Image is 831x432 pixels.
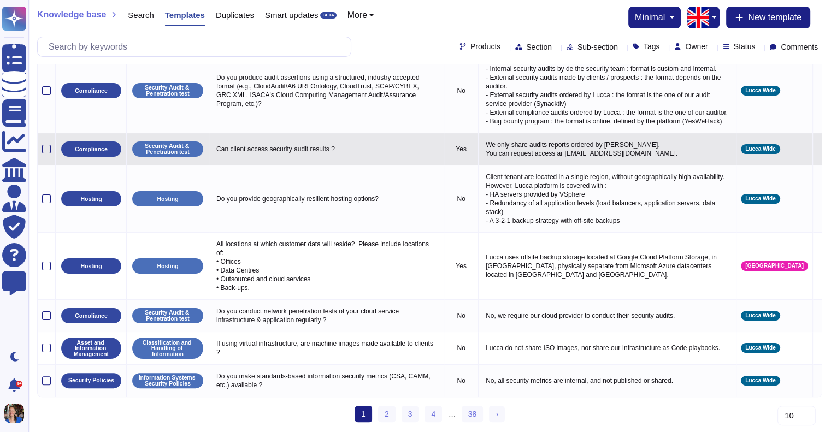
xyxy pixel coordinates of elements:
[265,11,319,19] span: Smart updates
[644,43,660,50] span: Tags
[483,250,732,282] p: Lucca uses offsite backup storage located at Google Cloud Platform Storage, in [GEOGRAPHIC_DATA],...
[75,313,108,319] p: Compliance
[483,309,732,323] p: No, we require our cloud provider to conduct their security audits.
[483,170,732,228] p: Client tenant are located in a single region, without geographically high availability. However, ...
[80,196,102,202] p: Hosting
[16,381,22,387] div: 9+
[214,369,439,392] p: Do you make standards-based information security metrics (CSA, CAMM, etc.) available ?
[449,406,456,423] div: ...
[449,311,474,320] p: No
[745,345,775,351] span: Lucca Wide
[483,374,732,388] p: No, all security metrics are internal, and not published or shared.
[402,406,419,422] a: 3
[37,10,106,19] span: Knowledge base
[75,146,108,152] p: Compliance
[483,138,732,161] p: We only share audits reports ordered by [PERSON_NAME]. You can request access ar [EMAIL_ADDRESS][...
[68,377,114,383] p: Security Policies
[734,43,756,50] span: Status
[136,375,199,386] p: Information Systems Security Policies
[136,143,199,155] p: Security Audit & Penetration test
[449,194,474,203] p: No
[748,13,801,22] span: New template
[526,43,552,51] span: Section
[216,11,254,19] span: Duplicates
[425,406,442,422] a: 4
[449,376,474,385] p: No
[685,43,708,50] span: Owner
[496,410,498,418] span: ›
[214,304,439,327] p: Do you conduct network penetration tests of your cloud service infrastructure & application regul...
[449,344,474,352] p: No
[449,86,474,95] p: No
[745,313,775,318] span: Lucca Wide
[165,11,205,19] span: Templates
[136,85,199,96] p: Security Audit & Penetration test
[781,43,818,51] span: Comments
[80,263,102,269] p: Hosting
[214,70,439,111] p: Do you produce audit assertions using a structured, industry accepted format (e.g., CloudAudit/A6...
[462,406,484,422] a: 38
[214,142,439,156] p: Can client access security audit results ?
[745,378,775,383] span: Lucca Wide
[483,53,732,128] p: Lucca audits are made on several levels : - Internal security audits by de the security team : fo...
[635,13,665,22] span: minimal
[214,192,439,206] p: Do you provide geographically resilient hosting options?
[378,406,396,422] a: 2
[355,406,372,422] span: 1
[157,196,178,202] p: Hosting
[136,310,199,321] p: Security Audit & Penetration test
[4,404,24,423] img: user
[65,340,117,357] p: Asset and Information Management
[745,263,804,269] span: [GEOGRAPHIC_DATA]
[449,262,474,270] p: Yes
[214,237,439,295] p: All locations at which customer data will reside? Please include locations of: • Offices • Data C...
[745,196,775,202] span: Lucca Wide
[157,263,178,269] p: Hosting
[320,12,336,19] div: BETA
[2,401,32,425] button: user
[483,341,732,355] p: Lucca do not share ISO images, nor share our Infrastructure as Code playbooks.
[75,88,108,94] p: Compliance
[726,7,810,28] button: New template
[347,11,367,20] span: More
[577,43,618,51] span: Sub-section
[635,13,674,22] button: minimal
[128,11,154,19] span: Search
[347,11,374,20] button: More
[449,145,474,153] p: Yes
[214,336,439,359] p: If using virtual infrastructure, are machine images made available to clients ?
[136,340,199,357] p: Classification and Handling of Information
[745,146,775,152] span: Lucca Wide
[687,7,709,28] img: en
[43,37,351,56] input: Search by keywords
[470,43,500,50] span: Products
[745,88,775,93] span: Lucca Wide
